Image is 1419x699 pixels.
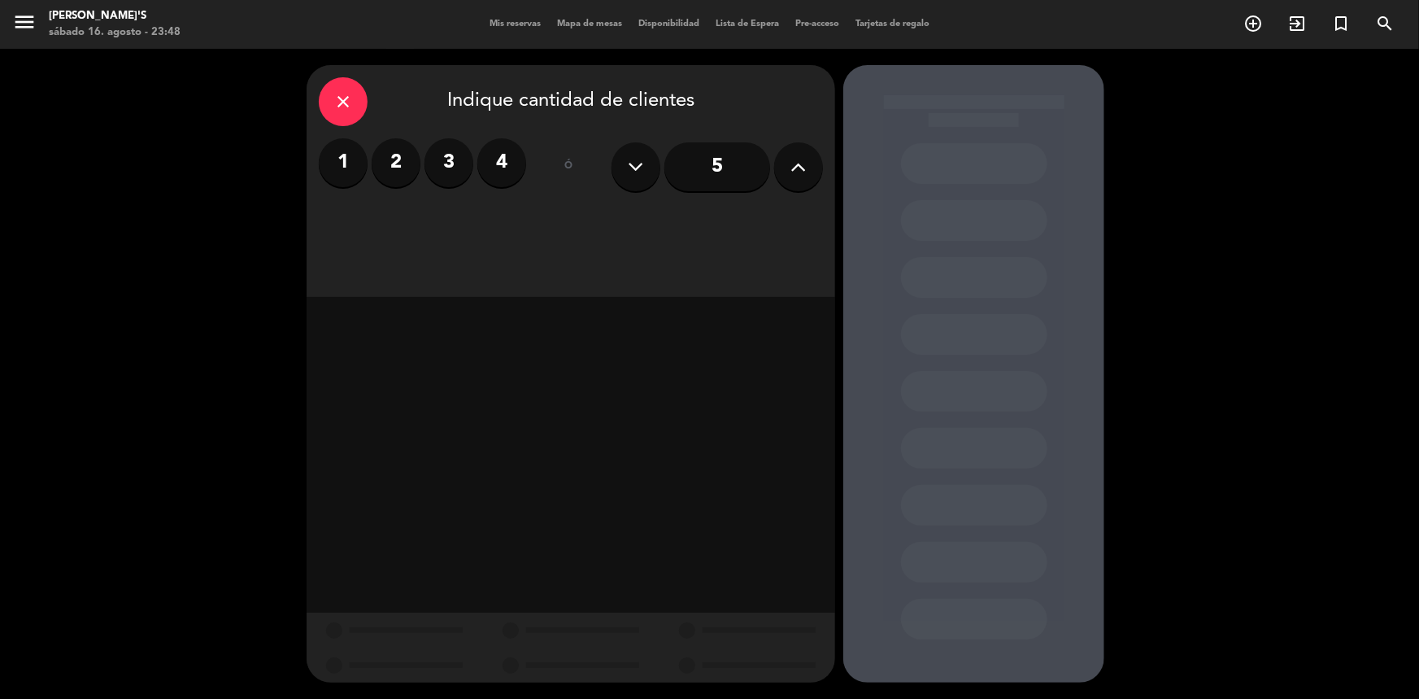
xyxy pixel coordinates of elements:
i: add_circle_outline [1243,14,1263,33]
span: Mis reservas [481,20,549,28]
i: close [333,92,353,111]
span: Lista de Espera [707,20,787,28]
label: 2 [372,138,420,187]
label: 4 [477,138,526,187]
i: exit_to_app [1287,14,1307,33]
span: Tarjetas de regalo [847,20,938,28]
span: Mapa de mesas [549,20,630,28]
i: turned_in_not [1331,14,1351,33]
div: Indique cantidad de clientes [319,77,823,126]
div: ó [542,138,595,195]
div: [PERSON_NAME]'s [49,8,181,24]
i: menu [12,10,37,34]
label: 3 [424,138,473,187]
span: Pre-acceso [787,20,847,28]
div: sábado 16. agosto - 23:48 [49,24,181,41]
label: 1 [319,138,368,187]
span: Disponibilidad [630,20,707,28]
i: search [1375,14,1395,33]
button: menu [12,10,37,40]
